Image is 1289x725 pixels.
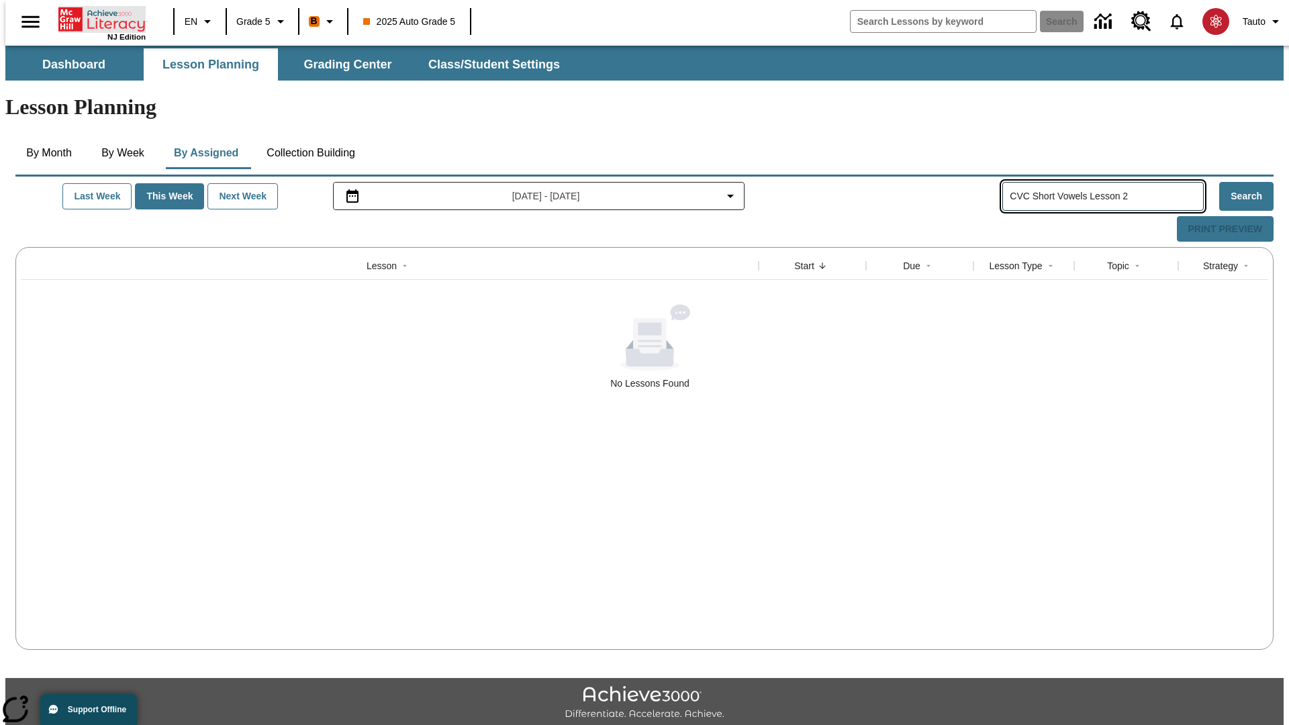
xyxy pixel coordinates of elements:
[135,183,204,209] button: This Week
[363,15,456,29] span: 2025 Auto Grade 5
[512,189,580,203] span: [DATE] - [DATE]
[1219,182,1274,211] button: Search
[339,188,739,204] button: Select the date range menu item
[1043,258,1059,274] button: Sort
[7,48,141,81] button: Dashboard
[162,57,259,72] span: Lesson Planning
[1243,15,1266,29] span: Tauto
[397,258,413,274] button: Sort
[303,9,343,34] button: Boost Class color is orange. Change class color
[207,183,278,209] button: Next Week
[107,33,146,41] span: NJ Edition
[256,137,366,169] button: Collection Building
[1123,3,1159,40] a: Resource Center, Will open in new tab
[281,48,415,81] button: Grading Center
[367,259,397,273] div: Lesson
[5,46,1284,81] div: SubNavbar
[11,2,50,42] button: Open side menu
[1010,187,1203,206] input: Search Assigned Lessons
[89,137,156,169] button: By Week
[236,15,271,29] span: Grade 5
[231,9,294,34] button: Grade: Grade 5, Select a grade
[21,304,1279,390] div: No Lessons Found
[565,686,724,720] img: Achieve3000 Differentiate Accelerate Achieve
[5,95,1284,119] h1: Lesson Planning
[1086,3,1123,40] a: Data Center
[989,259,1042,273] div: Lesson Type
[15,137,83,169] button: By Month
[920,258,937,274] button: Sort
[303,57,391,72] span: Grading Center
[5,48,572,81] div: SubNavbar
[1238,258,1254,274] button: Sort
[42,57,105,72] span: Dashboard
[58,6,146,33] a: Home
[58,5,146,41] div: Home
[1107,259,1129,273] div: Topic
[68,705,126,714] span: Support Offline
[179,9,222,34] button: Language: EN, Select a language
[418,48,571,81] button: Class/Student Settings
[794,259,814,273] div: Start
[1159,4,1194,39] a: Notifications
[428,57,560,72] span: Class/Student Settings
[1237,9,1289,34] button: Profile/Settings
[62,183,132,209] button: Last Week
[1194,4,1237,39] button: Select a new avatar
[814,258,830,274] button: Sort
[1129,258,1145,274] button: Sort
[185,15,197,29] span: EN
[311,13,318,30] span: B
[903,259,920,273] div: Due
[851,11,1036,32] input: search field
[610,377,689,390] div: No Lessons Found
[163,137,249,169] button: By Assigned
[1203,259,1238,273] div: Strategy
[40,694,137,725] button: Support Offline
[1202,8,1229,35] img: avatar image
[144,48,278,81] button: Lesson Planning
[722,188,738,204] svg: Collapse Date Range Filter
